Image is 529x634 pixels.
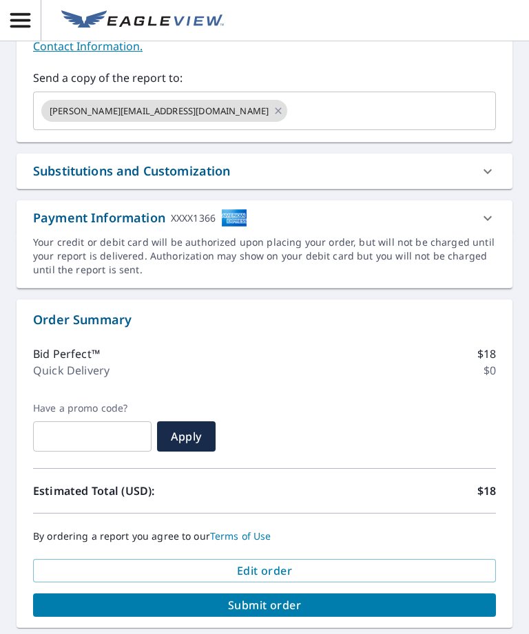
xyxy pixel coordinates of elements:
p: $18 [477,483,496,499]
button: Submit order [33,593,496,617]
div: [PERSON_NAME][EMAIL_ADDRESS][DOMAIN_NAME] [41,100,287,122]
p: $18 [477,346,496,362]
div: Payment Information [33,209,247,227]
p: $0 [484,362,496,379]
img: cardImage [221,209,247,227]
a: EV Logo [53,2,232,39]
button: Edit order [33,559,496,582]
p: Order Summary [33,310,496,329]
span: Edit order [44,563,485,578]
span: [PERSON_NAME][EMAIL_ADDRESS][DOMAIN_NAME] [41,105,277,118]
p: Quick Delivery [33,362,110,379]
a: Terms of Use [210,529,271,542]
span: Apply [168,429,205,444]
div: Your credit or debit card will be authorized upon placing your order, but will not be charged unt... [33,235,496,277]
button: Apply [157,421,216,452]
span: Submit order [44,598,485,613]
p: By ordering a report you agree to our [33,530,496,542]
p: Bid Perfect™ [33,346,100,362]
label: Have a promo code? [33,402,152,414]
label: Send a copy of the report to: [33,70,496,86]
div: Payment InformationXXXX1366cardImage [17,200,512,235]
div: Substitutions and Customization [33,162,231,180]
img: EV Logo [61,10,224,31]
div: XXXX1366 [171,209,216,227]
div: Substitutions and Customization [17,154,512,189]
p: Estimated Total (USD): [33,483,264,499]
